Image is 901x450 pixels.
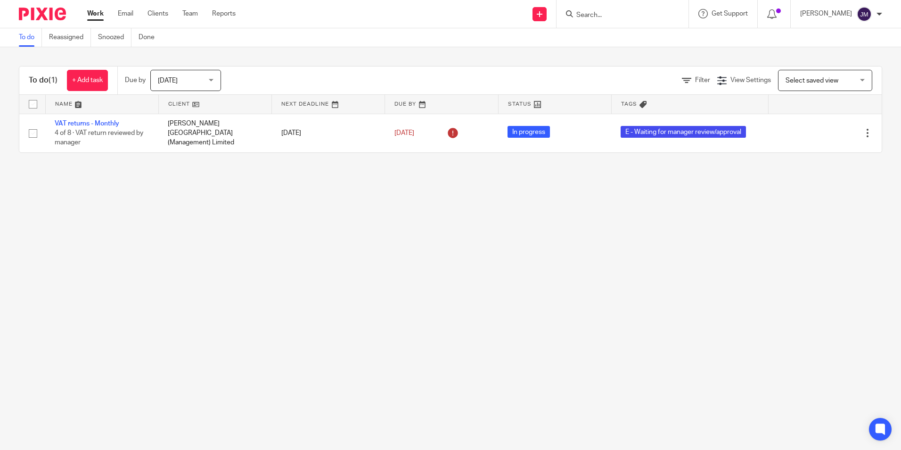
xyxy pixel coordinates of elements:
a: Email [118,9,133,18]
a: + Add task [67,70,108,91]
span: Select saved view [786,77,838,84]
a: Team [182,9,198,18]
span: View Settings [730,77,771,83]
a: Work [87,9,104,18]
a: Reassigned [49,28,91,47]
span: (1) [49,76,57,84]
h1: To do [29,75,57,85]
a: To do [19,28,42,47]
a: Done [139,28,162,47]
p: Due by [125,75,146,85]
p: [PERSON_NAME] [800,9,852,18]
a: Reports [212,9,236,18]
a: Snoozed [98,28,131,47]
span: [DATE] [394,130,414,136]
input: Search [575,11,660,20]
td: [PERSON_NAME][GEOGRAPHIC_DATA] (Management) Limited [158,114,271,152]
span: E - Waiting for manager review/approval [621,126,746,138]
span: In progress [508,126,550,138]
a: Clients [147,9,168,18]
span: Filter [695,77,710,83]
span: 4 of 8 · VAT return reviewed by manager [55,130,143,146]
td: [DATE] [272,114,385,152]
span: Get Support [712,10,748,17]
a: VAT returns - Monthly [55,120,119,127]
span: [DATE] [158,77,178,84]
span: Tags [621,101,637,107]
img: svg%3E [857,7,872,22]
img: Pixie [19,8,66,20]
